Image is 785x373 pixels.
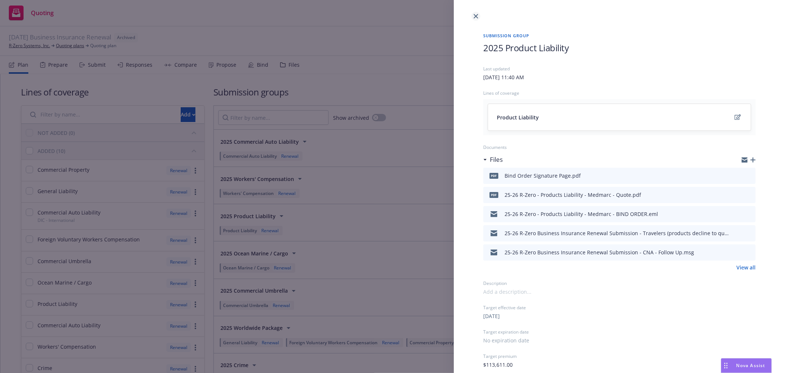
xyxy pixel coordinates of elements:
[505,229,731,237] div: 25-26 R-Zero Business Insurance Renewal Submission - Travelers (products decline to quote).msg
[483,42,569,54] span: 2025 Product Liability
[505,191,641,199] div: 25-26 R-Zero - Products Liability - Medmarc - Quote.pdf
[746,191,753,199] button: preview file
[497,114,539,121] span: Product Liability
[483,329,756,335] div: Target expiration date
[746,229,753,238] button: preview file
[489,173,498,178] span: pdf
[505,210,658,218] div: 25-26 R-Zero - Products Liability - Medmarc - BIND ORDER.eml
[746,171,753,180] button: preview file
[734,191,740,199] button: download file
[734,248,740,257] button: download file
[483,304,756,311] div: Target effective date
[483,90,756,96] div: Lines of coverage
[505,172,581,179] div: Bind Order Signature Page.pdf
[734,210,740,219] button: download file
[721,359,731,373] div: Drag to move
[505,248,694,256] div: 25-26 R-Zero Business Insurance Renewal Submission - CNA - Follow Up.msg
[746,248,753,257] button: preview file
[483,32,756,39] span: Submission group
[483,337,529,344] span: No expiration date
[733,113,742,122] a: edit
[489,192,498,198] span: pdf
[483,312,500,320] span: [DATE]
[483,280,756,286] div: Description
[483,361,513,369] span: $113,611.00
[483,144,756,150] div: Documents
[721,358,772,373] button: Nova Assist
[490,155,503,164] h3: Files
[471,12,480,21] a: close
[746,210,753,219] button: preview file
[483,353,756,359] div: Target premium
[736,362,765,369] span: Nova Assist
[734,229,740,238] button: download file
[483,73,524,81] div: [DATE] 11:40 AM
[483,155,503,164] div: Files
[736,264,756,271] a: View all
[483,66,756,72] div: Last updated
[734,171,740,180] button: download file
